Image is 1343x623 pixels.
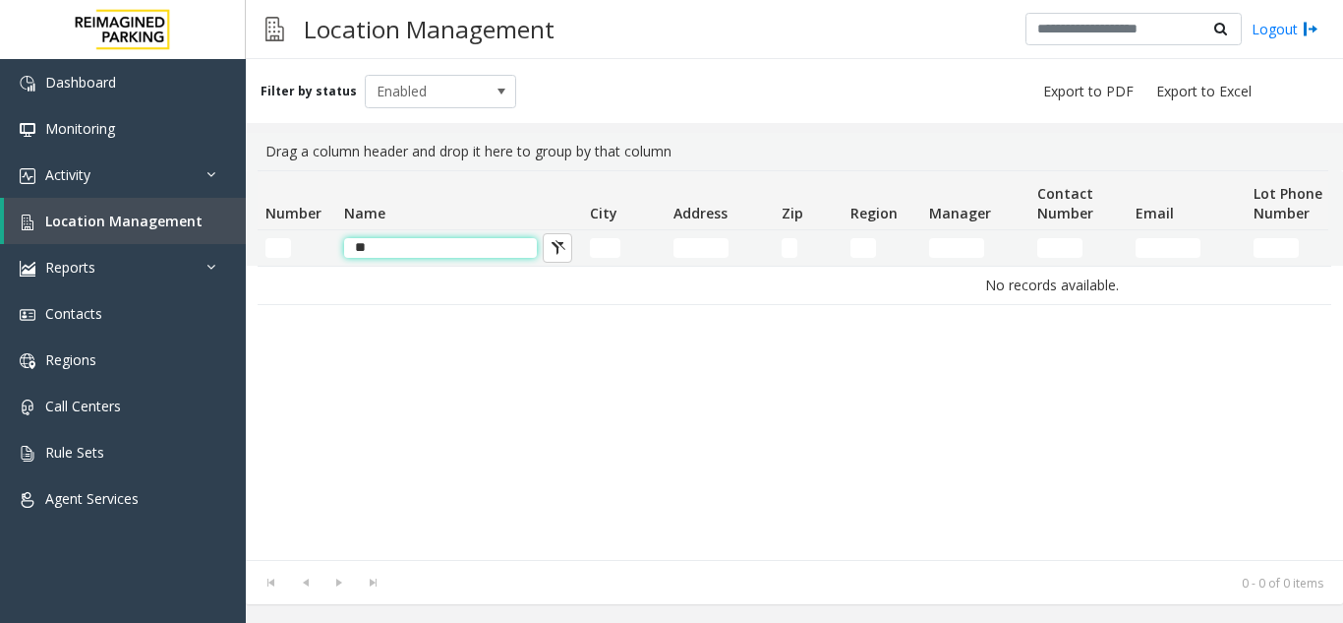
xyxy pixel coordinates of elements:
[921,230,1029,266] td: Manager Filter
[543,233,572,263] button: Clear
[45,350,96,369] span: Regions
[45,165,90,184] span: Activity
[45,304,102,323] span: Contacts
[582,230,666,266] td: City Filter
[1128,230,1246,266] td: Email Filter
[1136,238,1200,258] input: Email Filter
[344,204,385,222] span: Name
[929,238,984,258] input: Manager Filter
[45,258,95,277] span: Reports
[1303,19,1318,39] img: logout
[666,230,774,266] td: Address Filter
[1035,78,1141,105] button: Export to PDF
[1254,184,1322,222] span: Lot Phone Number
[45,489,139,508] span: Agent Services
[1037,238,1082,258] input: Contact Number Filter
[265,204,321,222] span: Number
[366,76,486,107] span: Enabled
[590,204,617,222] span: City
[1254,238,1299,258] input: Lot Phone Number Filter
[590,238,620,258] input: City Filter
[1252,19,1318,39] a: Logout
[20,122,35,138] img: 'icon'
[265,238,291,258] input: Number Filter
[782,204,803,222] span: Zip
[45,443,104,462] span: Rule Sets
[673,204,728,222] span: Address
[20,353,35,369] img: 'icon'
[20,76,35,92] img: 'icon'
[294,5,564,53] h3: Location Management
[20,215,35,230] img: 'icon'
[1037,184,1093,222] span: Contact Number
[20,492,35,508] img: 'icon'
[45,397,121,415] span: Call Centers
[1043,82,1134,101] span: Export to PDF
[20,261,35,277] img: 'icon'
[20,400,35,415] img: 'icon'
[258,230,336,266] td: Number Filter
[850,238,876,258] input: Region Filter
[673,238,729,258] input: Address Filter
[782,238,797,258] input: Zip Filter
[20,168,35,184] img: 'icon'
[45,212,203,230] span: Location Management
[1136,204,1174,222] span: Email
[20,307,35,323] img: 'icon'
[843,230,921,266] td: Region Filter
[336,230,582,266] td: Name Filter
[1156,82,1252,101] span: Export to Excel
[20,446,35,462] img: 'icon'
[265,5,284,53] img: pageIcon
[850,204,898,222] span: Region
[45,73,116,92] span: Dashboard
[929,204,991,222] span: Manager
[261,83,357,100] label: Filter by status
[402,575,1323,592] kendo-pager-info: 0 - 0 of 0 items
[1148,78,1259,105] button: Export to Excel
[246,170,1343,560] div: Data table
[344,238,537,258] input: Name Filter
[774,230,843,266] td: Zip Filter
[4,198,246,244] a: Location Management
[1029,230,1128,266] td: Contact Number Filter
[258,133,1331,170] div: Drag a column header and drop it here to group by that column
[45,119,115,138] span: Monitoring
